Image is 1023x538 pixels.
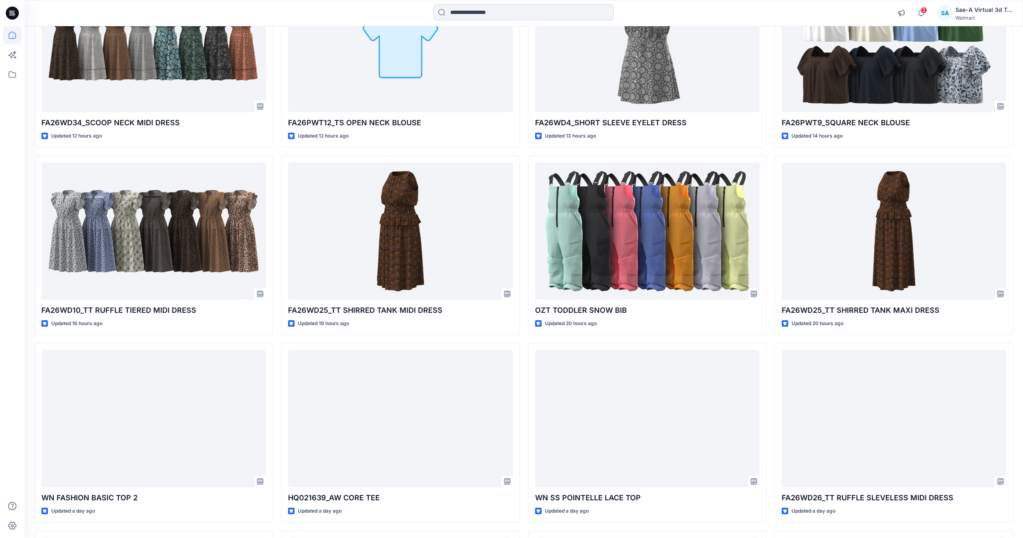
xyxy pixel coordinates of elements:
p: Updated 12 hours ago [51,132,102,140]
div: Walmart [955,15,1013,21]
p: Updated 13 hours ago [545,132,596,140]
p: Updated 16 hours ago [51,319,102,328]
p: HQ021639_AW CORE TEE [288,492,513,504]
p: Updated a day ago [792,507,835,515]
p: WN SS POINTELLE LACE TOP [535,492,760,504]
p: FA26WD4_SHORT SLEEVE EYELET DRESS [535,117,760,129]
p: Updated a day ago [51,507,95,515]
p: FA26PWT9_SQUARE NECK BLOUSE [782,117,1006,129]
a: FA26WD10_TT RUFFLE TIERED MIDI DRESS [41,163,266,300]
p: Updated a day ago [298,507,342,515]
p: FA26WD25_TT SHIRRED TANK MIDI DRESS [288,305,513,316]
span: 3 [921,7,927,14]
p: Updated 20 hours ago [792,319,844,328]
div: Sae-A Virtual 3d Team [955,5,1013,15]
a: FA26WD25_TT SHIRRED TANK MIDI DRESS [288,163,513,300]
div: SA [937,6,952,20]
p: Updated 12 hours ago [298,132,349,140]
p: WN FASHION BASIC TOP 2 [41,492,266,504]
p: FA26WD26_TT RUFFLE SLEVELESS MIDI DRESS [782,492,1006,504]
p: FA26PWT12_TS OPEN NECK BLOUSE [288,117,513,129]
p: Updated 19 hours ago [298,319,349,328]
p: FA26WD10_TT RUFFLE TIERED MIDI DRESS [41,305,266,316]
p: OZT TODDLER SNOW BIB [535,305,760,316]
p: FA26WD34_SCOOP NECK MIDI DRESS [41,117,266,129]
p: FA26WD25_TT SHIRRED TANK MAXI DRESS [782,305,1006,316]
a: OZT TODDLER SNOW BIB [535,163,760,300]
a: FA26WD25_TT SHIRRED TANK MAXI DRESS [782,163,1006,300]
p: Updated 20 hours ago [545,319,597,328]
p: Updated a day ago [545,507,589,515]
p: Updated 14 hours ago [792,132,843,140]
